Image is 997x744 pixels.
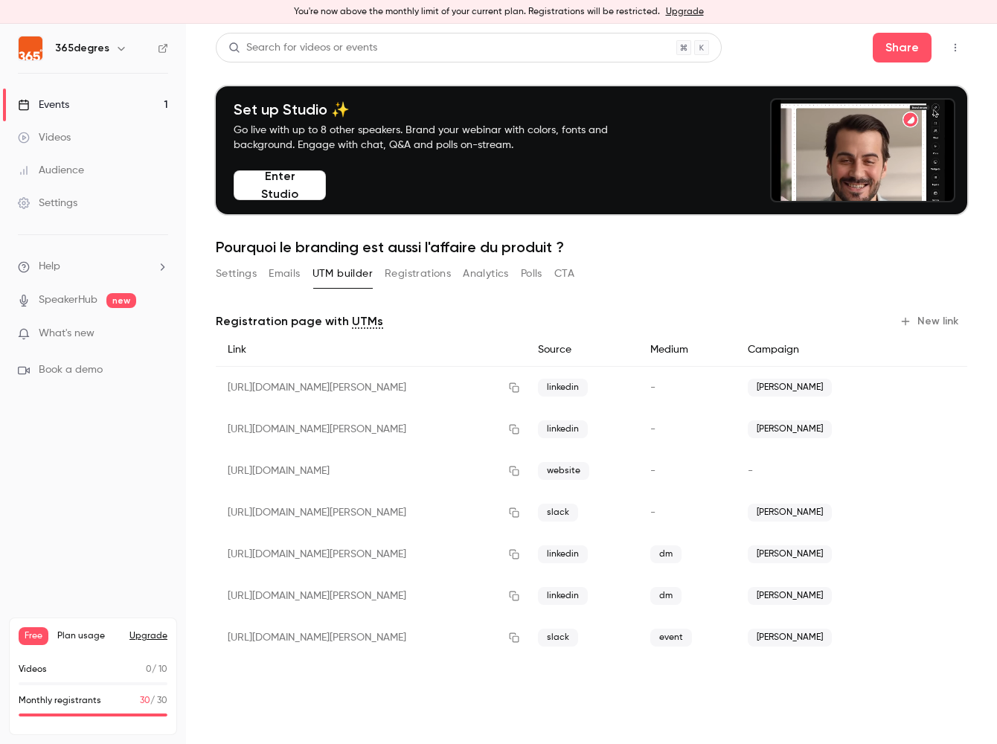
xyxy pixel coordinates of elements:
span: [PERSON_NAME] [748,504,832,522]
span: slack [538,629,578,647]
button: Emails [269,262,300,286]
span: [PERSON_NAME] [748,545,832,563]
div: Search for videos or events [228,40,377,56]
button: New link [894,310,967,333]
span: [PERSON_NAME] [748,379,832,397]
p: Videos [19,663,47,676]
button: CTA [554,262,574,286]
a: SpeakerHub [39,292,97,308]
div: Campaign [736,333,897,367]
span: [PERSON_NAME] [748,629,832,647]
div: Videos [18,130,71,145]
div: [URL][DOMAIN_NAME][PERSON_NAME] [216,617,526,658]
span: Free [19,627,48,645]
span: - [650,466,655,476]
div: [URL][DOMAIN_NAME][PERSON_NAME] [216,367,526,409]
span: linkedin [538,587,588,605]
h6: 365degres [55,41,109,56]
p: / 10 [146,663,167,676]
button: Share [873,33,932,62]
span: linkedin [538,420,588,438]
span: - [650,424,655,434]
span: dm [650,587,682,605]
div: Events [18,97,69,112]
div: [URL][DOMAIN_NAME][PERSON_NAME] [216,533,526,575]
li: help-dropdown-opener [18,259,168,275]
p: Registration page with [216,312,383,330]
span: [PERSON_NAME] [748,420,832,438]
span: 0 [146,665,152,674]
div: Medium [638,333,736,367]
span: 30 [140,696,150,705]
h1: Pourquoi le branding est aussi l'affaire du produit ? [216,238,967,256]
span: linkedin [538,379,588,397]
span: Book a demo [39,362,103,378]
span: linkedin [538,545,588,563]
div: [URL][DOMAIN_NAME] [216,450,526,492]
div: Settings [18,196,77,211]
span: What's new [39,326,94,341]
h4: Set up Studio ✨ [234,100,643,118]
button: Settings [216,262,257,286]
button: Upgrade [129,630,167,642]
span: - [650,382,655,393]
span: slack [538,504,578,522]
div: Audience [18,163,84,178]
p: / 30 [140,694,167,708]
div: Link [216,333,526,367]
button: UTM builder [312,262,373,286]
div: [URL][DOMAIN_NAME][PERSON_NAME] [216,492,526,533]
button: Polls [521,262,542,286]
a: Upgrade [666,6,704,18]
span: website [538,462,589,480]
span: Plan usage [57,630,121,642]
p: Go live with up to 8 other speakers. Brand your webinar with colors, fonts and background. Engage... [234,123,643,153]
div: Source [526,333,638,367]
a: UTMs [352,312,383,330]
div: [URL][DOMAIN_NAME][PERSON_NAME] [216,575,526,617]
p: Monthly registrants [19,694,101,708]
button: Enter Studio [234,170,326,200]
span: [PERSON_NAME] [748,587,832,605]
span: dm [650,545,682,563]
span: - [650,507,655,518]
button: Registrations [385,262,451,286]
img: 365degres [19,36,42,60]
button: Analytics [463,262,509,286]
div: [URL][DOMAIN_NAME][PERSON_NAME] [216,408,526,450]
span: - [748,466,753,476]
span: new [106,293,136,308]
span: Help [39,259,60,275]
span: event [650,629,692,647]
